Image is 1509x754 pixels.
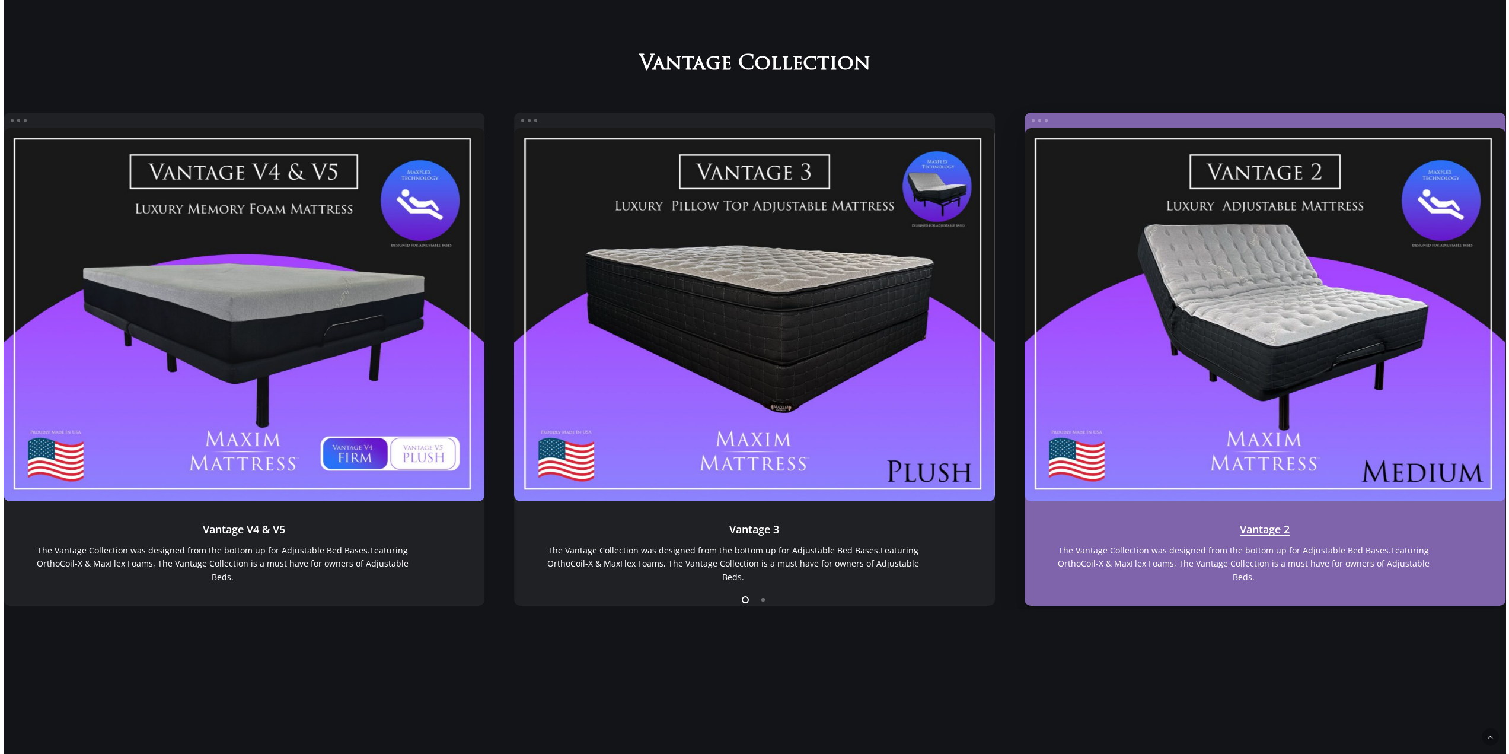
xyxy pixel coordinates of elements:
[626,51,883,77] h2: Vantage Collection
[737,590,755,608] li: Page dot 1
[1482,728,1499,746] a: Back to top
[738,53,870,77] span: Collection
[639,53,732,77] span: Vantage
[755,590,773,608] li: Page dot 2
